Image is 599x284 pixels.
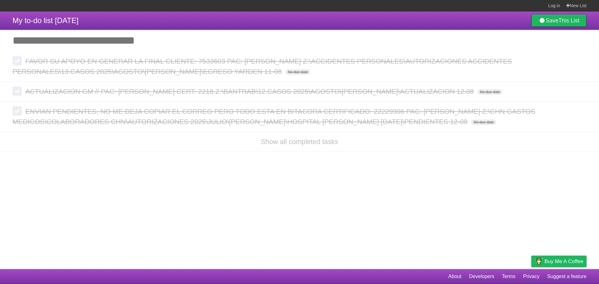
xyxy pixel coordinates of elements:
[558,17,579,24] b: This List
[12,108,535,126] span: ENVIAN PENDIENTES, NO ME DEJA COPIAR EL CORREO PERO TODO ESTA EN BITACORA CERTIFICADO: 22229906 P...
[285,69,310,75] span: No due date
[471,119,496,125] span: No due date
[261,138,338,146] a: Show all completed tasks
[448,271,461,282] a: About
[12,86,22,96] label: Done
[12,56,22,65] label: Done
[25,88,475,95] span: ACTUALIZACION GM // PAC: [PERSON_NAME] CERT: 2218 Z:\BANTRAB\12.CASOS 2025\AGOSTO\[PERSON_NAME]\A...
[544,256,583,267] span: Buy me a coffee
[523,271,539,282] a: Privacy
[531,14,587,27] a: SaveThis List
[531,256,587,267] a: Buy me a coffee
[534,256,543,267] img: Buy me a coffee
[477,89,503,95] span: No due date
[547,271,587,282] a: Suggest a feature
[12,16,79,25] span: My to-do list [DATE]
[469,271,494,282] a: Developers
[12,57,512,75] span: FAVOR SU APOYO EN GENERAR LA FINAL CLIENTE: 7533603 PAC: [PERSON_NAME] Z:\ACCIDENTES PERSONALES\A...
[502,271,516,282] a: Terms
[12,106,22,116] label: Done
